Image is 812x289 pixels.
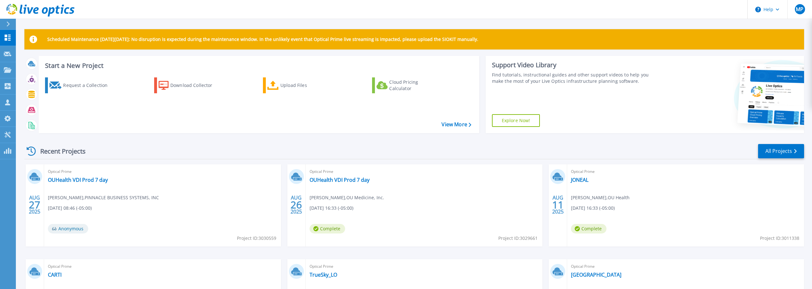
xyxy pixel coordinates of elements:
span: 26 [291,202,302,207]
a: All Projects [758,144,804,158]
span: Optical Prime [48,263,277,270]
a: Explore Now! [492,114,540,127]
div: AUG 2025 [29,193,41,216]
a: Upload Files [263,77,334,93]
span: [PERSON_NAME] , PINNACLE BUSINESS SYSTEMS, INC [48,194,159,201]
a: OUHealth VDI Prod 7 day [48,177,108,183]
a: Download Collector [154,77,225,93]
div: Cloud Pricing Calculator [389,79,440,92]
a: [GEOGRAPHIC_DATA] [571,272,621,278]
span: [PERSON_NAME] , OU Health [571,194,630,201]
span: 27 [29,202,40,207]
div: Download Collector [170,79,221,92]
span: [DATE] 08:46 (-05:00) [48,205,92,212]
div: Find tutorials, instructional guides and other support videos to help you make the most of your L... [492,72,657,84]
span: Optical Prime [310,168,539,175]
span: [PERSON_NAME] , OU Medicine, Inc. [310,194,384,201]
div: Recent Projects [24,143,94,159]
h3: Start a New Project [45,62,471,69]
span: Optical Prime [310,263,539,270]
span: Optical Prime [48,168,277,175]
p: Scheduled Maintenance [DATE][DATE]: No disruption is expected during the maintenance window. In t... [47,37,478,42]
span: Complete [571,224,606,233]
span: Project ID: 3011338 [760,235,799,242]
span: [DATE] 16:33 (-05:00) [571,205,615,212]
div: AUG 2025 [552,193,564,216]
a: JONEAL [571,177,588,183]
a: CARTI [48,272,62,278]
a: Request a Collection [45,77,116,93]
div: Upload Files [280,79,331,92]
a: TrueSky_LO [310,272,337,278]
div: Support Video Library [492,61,657,69]
span: Project ID: 3030559 [237,235,276,242]
a: View More [442,122,471,128]
span: Optical Prime [571,168,800,175]
a: OUHealth VDI Prod 7 day [310,177,370,183]
span: MP [796,7,803,12]
div: AUG 2025 [290,193,302,216]
span: 11 [552,202,564,207]
span: Complete [310,224,345,233]
span: Optical Prime [571,263,800,270]
span: Anonymous [48,224,88,233]
div: Request a Collection [63,79,114,92]
a: Cloud Pricing Calculator [372,77,443,93]
span: Project ID: 3029661 [498,235,538,242]
span: [DATE] 16:33 (-05:00) [310,205,353,212]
